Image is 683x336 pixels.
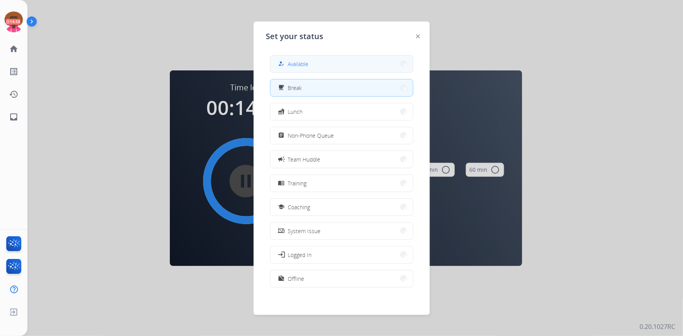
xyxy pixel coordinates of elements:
span: System Issue [288,227,321,235]
button: Training [270,175,413,192]
mat-icon: history [9,90,18,99]
button: Offline [270,270,413,287]
mat-icon: campaign [277,155,285,163]
mat-icon: login [277,251,285,259]
span: Non-Phone Queue [288,131,334,140]
mat-icon: assignment [278,132,285,139]
button: Lunch [270,103,413,120]
mat-icon: fastfood [278,108,285,115]
button: Available [270,56,413,72]
span: Training [288,179,307,187]
span: Offline [288,275,305,283]
mat-icon: menu_book [278,180,285,187]
mat-icon: work_off [278,275,285,282]
span: Break [288,84,302,92]
span: Team Huddle [288,155,321,164]
span: Lunch [288,108,303,116]
img: close-button [416,34,420,38]
mat-icon: school [278,204,285,210]
button: Coaching [270,199,413,216]
span: Set your status [266,31,324,42]
mat-icon: phonelink_off [278,228,285,234]
mat-icon: home [9,44,18,54]
mat-icon: how_to_reg [278,61,285,67]
span: Coaching [288,203,310,211]
button: Logged In [270,246,413,263]
mat-icon: inbox [9,112,18,122]
span: Logged In [288,251,312,259]
mat-icon: free_breakfast [278,84,285,91]
button: System Issue [270,223,413,239]
mat-icon: list_alt [9,67,18,76]
p: 0.20.1027RC [640,322,675,331]
button: Break [270,79,413,96]
button: Non-Phone Queue [270,127,413,144]
span: Available [288,60,309,68]
button: Team Huddle [270,151,413,168]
